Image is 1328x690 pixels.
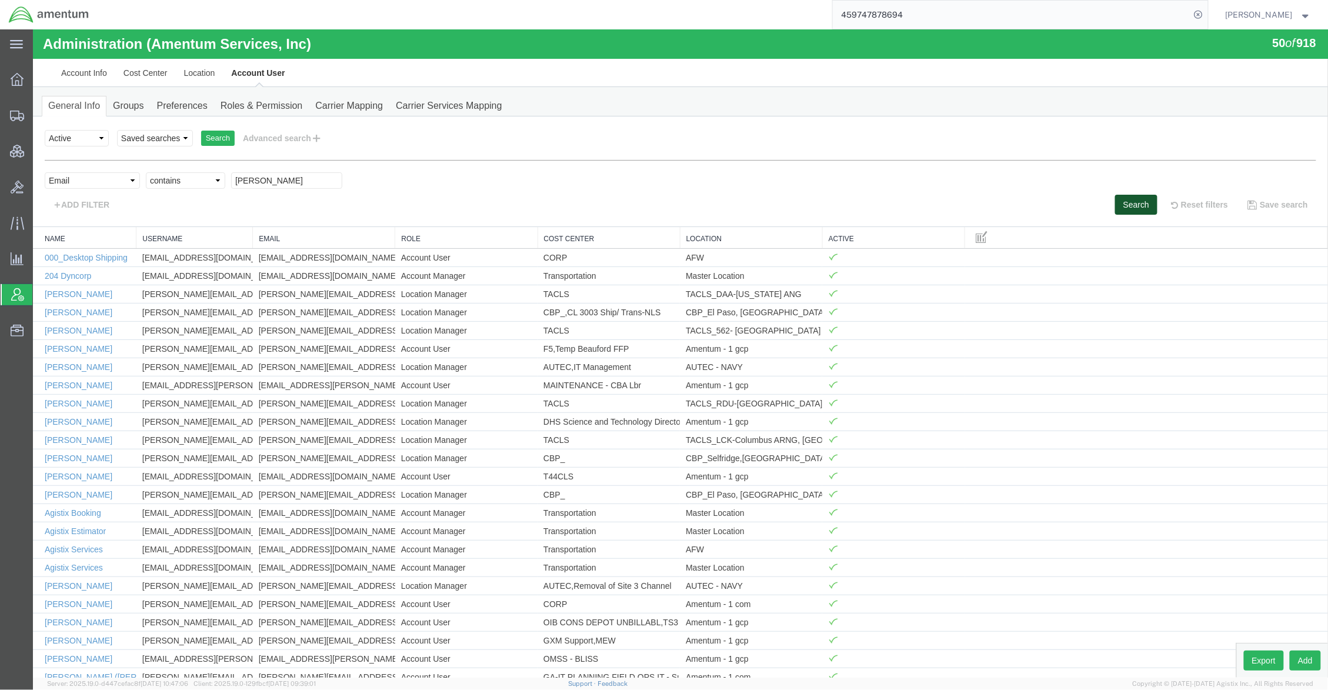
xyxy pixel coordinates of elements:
[104,492,220,511] td: [EMAIL_ADDRESS][DOMAIN_NAME]
[1225,8,1312,22] button: [PERSON_NAME]
[104,456,220,474] td: [PERSON_NAME][EMAIL_ADDRESS][DOMAIN_NAME]
[647,474,789,492] td: Master Location
[511,205,641,215] a: Cost Center
[505,511,647,529] td: Transportation
[220,602,362,620] td: [PERSON_NAME][EMAIL_ADDRESS][PERSON_NAME][DOMAIN_NAME]
[653,205,783,215] a: Location
[104,638,220,656] td: [PERSON_NAME][EMAIL_ADDRESS][PERSON_NAME][DOMAIN_NAME]
[647,401,789,419] td: TACLS_LCK-Columbus ARNG, [GEOGRAPHIC_DATA]
[647,198,789,219] th: Location
[104,547,220,565] td: [PERSON_NAME][EMAIL_ADDRESS][DOMAIN_NAME]
[104,584,220,602] td: [PERSON_NAME][EMAIL_ADDRESS][PERSON_NAME][DOMAIN_NAME]
[362,456,505,474] td: Location Manager
[220,419,362,438] td: [PERSON_NAME][EMAIL_ADDRESS][PERSON_NAME][DOMAIN_NAME]
[568,680,598,687] a: Support
[362,511,505,529] td: Account Manager
[12,315,79,324] a: [PERSON_NAME]
[12,333,79,342] a: [PERSON_NAME]
[12,606,79,616] a: [PERSON_NAME]
[104,602,220,620] td: [PERSON_NAME][EMAIL_ADDRESS][PERSON_NAME][DOMAIN_NAME]
[104,620,220,638] td: [EMAIL_ADDRESS][PERSON_NAME][DOMAIN_NAME]
[505,219,647,237] td: CORP
[833,1,1190,29] input: Search for shipment number, reference number
[647,219,789,237] td: AFW
[104,365,220,383] td: [PERSON_NAME][EMAIL_ADDRESS][PERSON_NAME][DOMAIN_NAME]
[12,534,70,543] a: Agistix Services
[647,292,789,310] td: TACLS_562- [GEOGRAPHIC_DATA]
[647,438,789,456] td: Amentum - 1 gcp
[647,602,789,620] td: Amentum - 1 gcp
[220,401,362,419] td: [PERSON_NAME][EMAIL_ADDRESS][PERSON_NAME][DOMAIN_NAME]
[789,198,932,219] th: Active
[362,419,505,438] td: Location Manager
[356,66,476,87] a: Carrier Services Mapping
[647,584,789,602] td: Amentum - 1 gcp
[647,365,789,383] td: TACLS_RDU-[GEOGRAPHIC_DATA], [GEOGRAPHIC_DATA]
[647,383,789,401] td: Amentum - 1 gcp
[104,401,220,419] td: [PERSON_NAME][EMAIL_ADDRESS][PERSON_NAME][DOMAIN_NAME]
[104,474,220,492] td: [EMAIL_ADDRESS][DOMAIN_NAME]
[505,474,647,492] td: Transportation
[362,620,505,638] td: Account User
[220,346,362,365] td: [EMAIL_ADDRESS][PERSON_NAME][DOMAIN_NAME]
[12,625,79,634] a: [PERSON_NAME]
[647,419,789,438] td: CBP_Selfridge,[GEOGRAPHIC_DATA] Lakes_Region_NRO
[12,242,58,251] a: 204 Dyncorp
[74,66,117,87] a: Groups
[796,205,926,215] a: Active
[647,328,789,346] td: AUTEC - NAVY
[505,274,647,292] td: CBP_,CL 3003 Ship/ Trans-NLS
[12,515,70,525] a: Agistix Services
[505,310,647,328] td: F5,Temp Beauford FFP
[1127,165,1203,185] button: Reset filters
[12,552,79,561] a: [PERSON_NAME]
[47,680,188,687] span: Server: 2025.19.0-d447cefac8f
[104,237,220,255] td: [EMAIL_ADDRESS][DOMAIN_NAME]
[505,383,647,401] td: DHS Science and Technology Directorate
[505,237,647,255] td: Transportation
[1211,621,1251,641] button: Export
[362,602,505,620] td: Account User
[1133,679,1314,689] span: Copyright © [DATE]-[DATE] Agistix Inc., All Rights Reserved
[647,274,789,292] td: CBP_El Paso, [GEOGRAPHIC_DATA]
[220,584,362,602] td: [PERSON_NAME][EMAIL_ADDRESS][PERSON_NAME][DOMAIN_NAME]
[12,479,68,488] a: Agistix Booking
[220,620,362,638] td: [EMAIL_ADDRESS][PERSON_NAME][DOMAIN_NAME]
[1082,165,1125,185] button: Search
[12,296,79,306] a: [PERSON_NAME]
[362,198,505,219] th: Role
[362,365,505,383] td: Location Manager
[647,511,789,529] td: AFW
[505,620,647,638] td: OMSS - BLISS
[220,547,362,565] td: [PERSON_NAME][EMAIL_ADDRESS][DOMAIN_NAME]
[181,66,276,87] a: Roles & Permission
[268,680,316,687] span: [DATE] 09:39:01
[220,365,362,383] td: [PERSON_NAME][EMAIL_ADDRESS][PERSON_NAME][DOMAIN_NAME]
[647,346,789,365] td: Amentum - 1 gcp
[362,401,505,419] td: Location Manager
[220,292,362,310] td: [PERSON_NAME][EMAIL_ADDRESS][PERSON_NAME][DOMAIN_NAME]
[33,29,1328,678] iframe: FS Legacy Container
[220,328,362,346] td: [PERSON_NAME][EMAIL_ADDRESS][PERSON_NAME][DOMAIN_NAME]
[505,492,647,511] td: Transportation
[598,680,628,687] a: Feedback
[104,292,220,310] td: [PERSON_NAME][EMAIL_ADDRESS][PERSON_NAME][DOMAIN_NAME]
[104,383,220,401] td: [PERSON_NAME][EMAIL_ADDRESS][PERSON_NAME][DOMAIN_NAME]
[505,547,647,565] td: AUTEC,Removal of Site 3 Channel
[104,219,220,237] td: [EMAIL_ADDRESS][DOMAIN_NAME]
[12,224,95,233] a: 000_Desktop Shipping
[168,101,202,116] button: Search
[1257,621,1288,641] button: Add
[276,66,356,87] a: Carrier Mapping
[505,198,647,219] th: Cost Center
[9,66,74,87] a: General Info
[104,511,220,529] td: [EMAIL_ADDRESS][DOMAIN_NAME]
[220,383,362,401] td: [PERSON_NAME][EMAIL_ADDRESS][PERSON_NAME][DOMAIN_NAME]
[505,419,647,438] td: CBP_
[220,237,362,255] td: [EMAIL_ADDRESS][DOMAIN_NAME]
[220,565,362,584] td: [PERSON_NAME][EMAIL_ADDRESS][PERSON_NAME][DOMAIN_NAME]
[505,456,647,474] td: CBP_
[12,588,79,598] a: [PERSON_NAME]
